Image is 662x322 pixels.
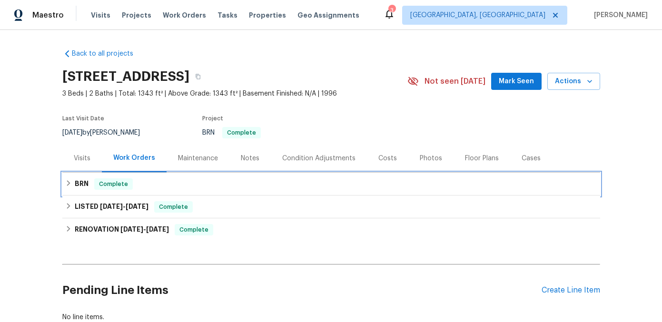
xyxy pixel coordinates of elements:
[425,77,485,86] span: Not seen [DATE]
[122,10,151,20] span: Projects
[282,154,356,163] div: Condition Adjustments
[62,116,104,121] span: Last Visit Date
[163,10,206,20] span: Work Orders
[62,312,600,322] div: No line items.
[547,73,600,90] button: Actions
[100,203,148,210] span: -
[378,154,397,163] div: Costs
[100,203,123,210] span: [DATE]
[499,76,534,88] span: Mark Seen
[120,226,143,233] span: [DATE]
[241,154,259,163] div: Notes
[410,10,545,20] span: [GEOGRAPHIC_DATA], [GEOGRAPHIC_DATA]
[542,286,600,295] div: Create Line Item
[62,127,151,138] div: by [PERSON_NAME]
[126,203,148,210] span: [DATE]
[113,153,155,163] div: Work Orders
[75,201,148,213] h6: LISTED
[62,129,82,136] span: [DATE]
[120,226,169,233] span: -
[178,154,218,163] div: Maintenance
[32,10,64,20] span: Maestro
[95,179,132,189] span: Complete
[91,10,110,20] span: Visits
[590,10,648,20] span: [PERSON_NAME]
[62,268,542,312] h2: Pending Line Items
[75,224,169,235] h6: RENOVATION
[146,226,169,233] span: [DATE]
[555,76,593,88] span: Actions
[217,12,237,19] span: Tasks
[62,89,407,98] span: 3 Beds | 2 Baths | Total: 1343 ft² | Above Grade: 1343 ft² | Basement Finished: N/A | 1996
[62,72,189,81] h2: [STREET_ADDRESS]
[249,10,286,20] span: Properties
[388,6,395,15] div: 3
[62,195,600,218] div: LISTED [DATE]-[DATE]Complete
[189,68,207,85] button: Copy Address
[522,154,541,163] div: Cases
[465,154,499,163] div: Floor Plans
[62,173,600,195] div: BRN Complete
[62,218,600,241] div: RENOVATION [DATE]-[DATE]Complete
[223,130,260,136] span: Complete
[491,73,542,90] button: Mark Seen
[75,178,89,190] h6: BRN
[155,202,192,212] span: Complete
[176,225,212,234] span: Complete
[297,10,359,20] span: Geo Assignments
[62,49,154,59] a: Back to all projects
[420,154,442,163] div: Photos
[202,116,223,121] span: Project
[74,154,90,163] div: Visits
[202,129,261,136] span: BRN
